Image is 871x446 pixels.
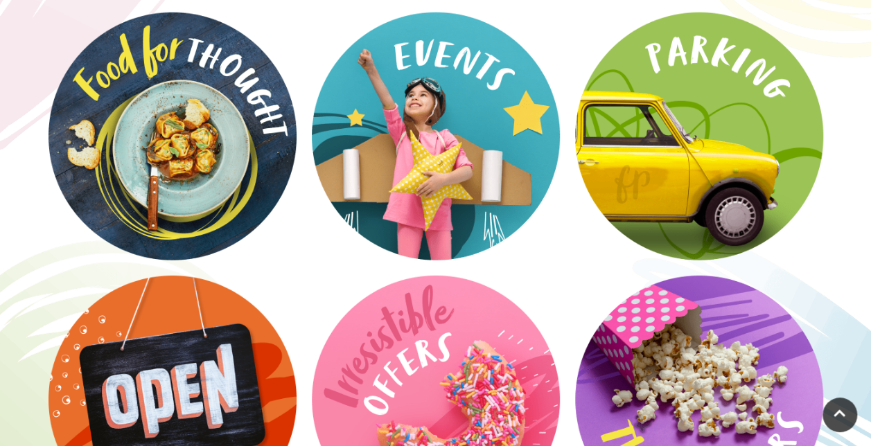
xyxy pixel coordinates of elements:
img: Dining at Festival Place [44,8,301,265]
img: Parking your Car at Festival Place [570,8,828,265]
img: Events at Festival Place [307,8,565,265]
